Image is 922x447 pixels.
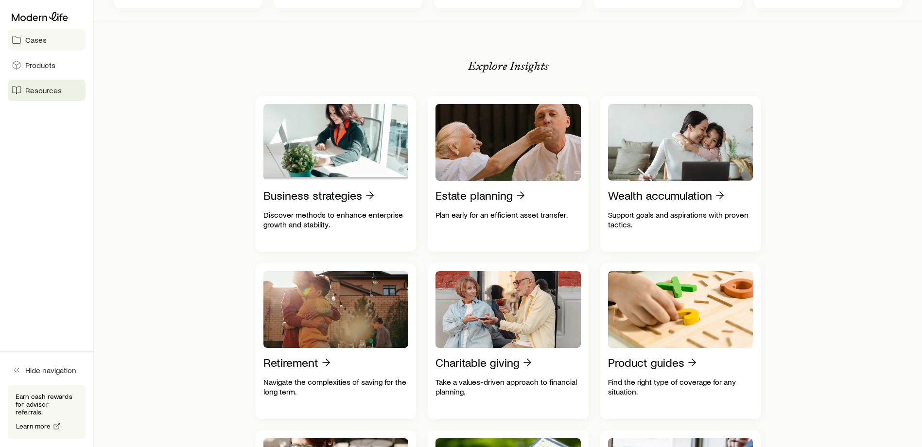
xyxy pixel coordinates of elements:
[435,271,581,348] img: Charitable giving
[600,263,761,419] a: Product guidesFind the right type of coverage for any situation.
[16,423,51,430] span: Learn more
[608,271,753,348] img: Product guides
[263,104,409,181] img: Business strategies
[608,104,753,181] img: Wealth accumulation
[8,54,86,76] a: Products
[608,210,753,229] p: Support goals and aspirations with proven tactics.
[428,96,589,252] a: Estate planningPlan early for an efficient asset transfer.
[435,189,513,202] p: Estate planning
[608,189,712,202] p: Wealth accumulation
[600,96,761,252] a: Wealth accumulationSupport goals and aspirations with proven tactics.
[263,210,409,229] p: Discover methods to enhance enterprise growth and stability.
[263,356,318,369] p: Retirement
[435,104,581,181] img: Estate planning
[435,377,581,396] p: Take a values-driven approach to financial planning.
[263,377,409,396] p: Navigate the complexities of saving for the long term.
[8,360,86,381] button: Hide navigation
[263,189,362,202] p: Business strategies
[608,356,684,369] p: Product guides
[263,271,409,348] img: Retirement
[256,96,417,252] a: Business strategiesDiscover methods to enhance enterprise growth and stability.
[25,35,47,45] span: Cases
[428,263,589,419] a: Charitable givingTake a values-driven approach to financial planning.
[8,80,86,101] a: Resources
[25,60,55,70] span: Products
[608,377,753,396] p: Find the right type of coverage for any situation.
[8,29,86,51] a: Cases
[8,385,86,439] div: Earn cash rewards for advisor referrals.Learn more
[25,365,76,375] span: Hide navigation
[435,210,581,220] p: Plan early for an efficient asset transfer.
[468,59,549,73] p: Explore Insights
[25,86,62,95] span: Resources
[256,263,417,419] a: RetirementNavigate the complexities of saving for the long term.
[435,356,520,369] p: Charitable giving
[16,393,78,416] p: Earn cash rewards for advisor referrals.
